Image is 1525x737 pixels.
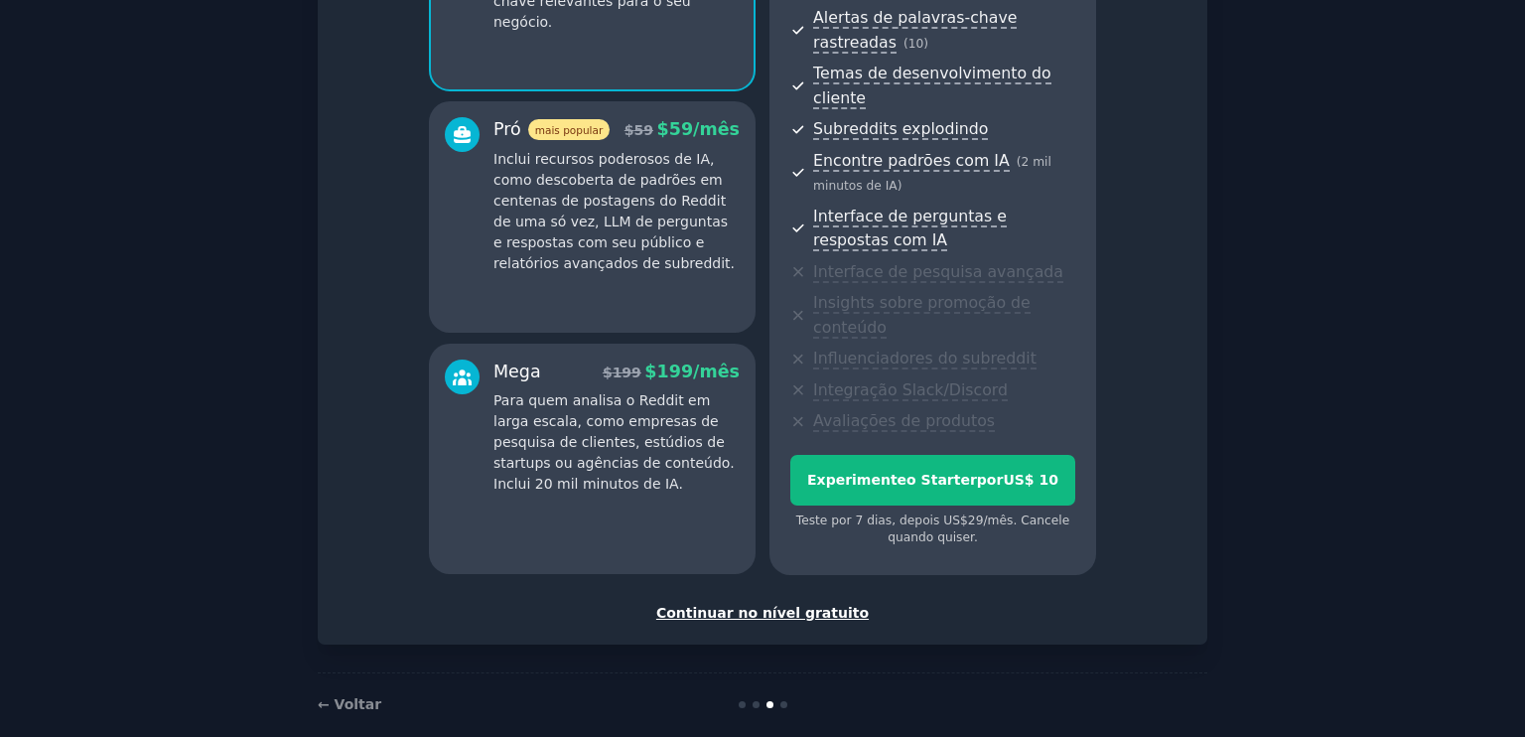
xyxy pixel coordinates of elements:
font: ) [898,179,902,193]
font: $ [644,362,656,381]
font: , depois US$ [892,514,968,527]
font: Interface de perguntas e respostas com IA [813,207,1007,250]
font: ) [923,37,928,51]
font: Insights sobre promoção de conteúdo [813,293,1031,337]
font: mais popular [535,124,603,136]
font: Continuar no nível gratuito [656,605,869,621]
font: Teste por 7 dias [796,514,893,527]
font: Experimente [807,472,906,488]
font: $ [603,365,613,380]
font: $ [657,119,669,139]
font: ( [1017,155,1022,169]
font: /mês [983,514,1013,527]
font: US$ 10 [1003,472,1058,488]
font: Temas de desenvolvimento do cliente [813,64,1051,107]
font: Mega [493,362,541,381]
font: ( [903,37,908,51]
font: Avaliações de produtos [813,411,995,430]
font: Encontre padrões com IA [813,151,1010,170]
font: 59 [634,122,653,138]
font: Para quem analisa o Reddit em larga escala, como empresas de pesquisa de clientes, estúdios de st... [493,392,735,492]
font: 199 [613,365,641,380]
font: $ [624,122,634,138]
font: por [977,472,1004,488]
font: Inclui recursos poderosos de IA, como descoberta de padrões em centenas de postagens do Reddit de... [493,151,735,271]
button: Experimenteo StarterporUS$ 10 [790,455,1075,506]
font: Interface de pesquisa avançada [813,262,1063,281]
font: 59 [669,119,693,139]
font: Integração Slack/Discord [813,380,1008,399]
font: Pró [493,119,521,139]
font: Subreddits explodindo [813,119,988,138]
font: Influenciadores do subreddit [813,349,1037,368]
font: /mês [693,119,740,139]
font: 199 [657,362,694,381]
font: /mês [693,362,740,381]
font: Alertas de palavras-chave rastreadas [813,8,1017,52]
font: o Starter [906,472,977,488]
a: ← Voltar [318,696,381,712]
font: 10 [908,37,924,51]
font: 29 [968,514,984,527]
font: 2 mil minutos de IA [813,155,1051,194]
